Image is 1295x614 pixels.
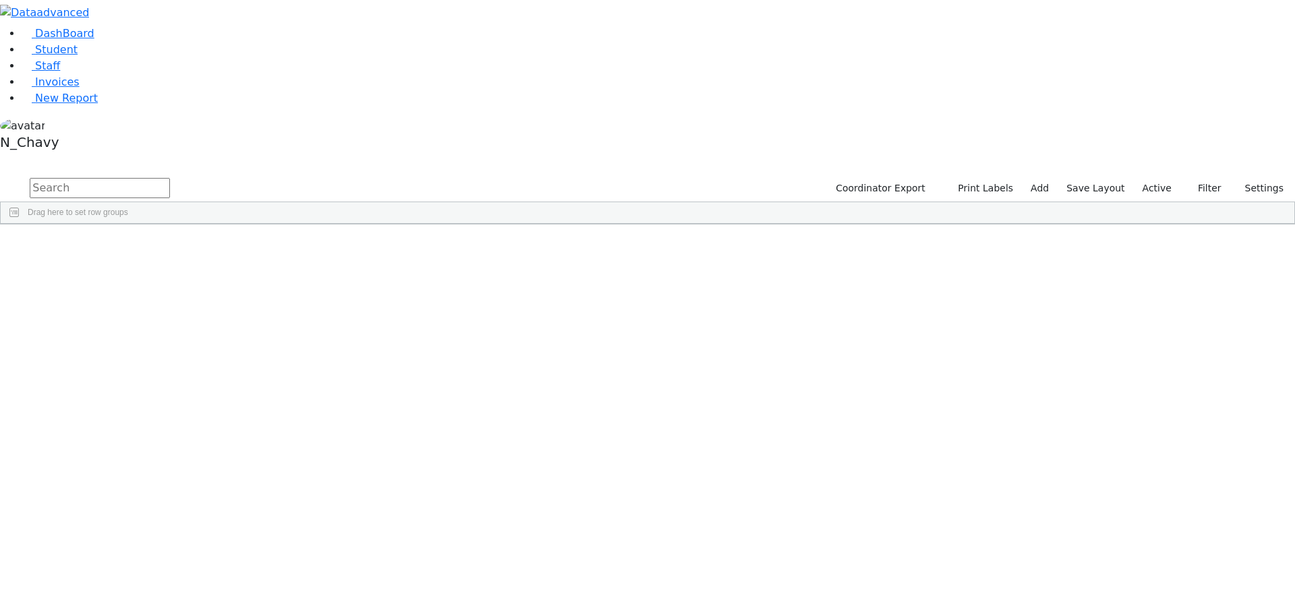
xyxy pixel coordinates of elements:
[1136,178,1178,199] label: Active
[942,178,1019,199] button: Print Labels
[22,75,80,88] a: Invoices
[22,27,94,40] a: DashBoard
[827,178,931,199] button: Coordinator Export
[22,92,98,104] a: New Report
[35,27,94,40] span: DashBoard
[30,178,170,198] input: Search
[35,75,80,88] span: Invoices
[35,59,60,72] span: Staff
[35,43,78,56] span: Student
[1060,178,1130,199] button: Save Layout
[28,208,128,217] span: Drag here to set row groups
[1180,178,1228,199] button: Filter
[35,92,98,104] span: New Report
[1228,178,1290,199] button: Settings
[1025,178,1055,199] a: Add
[22,43,78,56] a: Student
[22,59,60,72] a: Staff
